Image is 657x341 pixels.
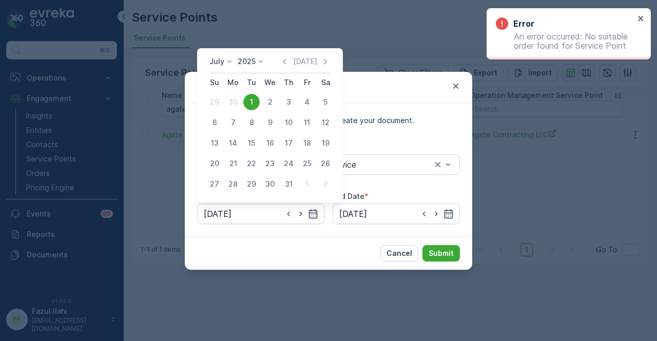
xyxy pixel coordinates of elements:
[224,73,242,92] th: Monday
[279,73,298,92] th: Thursday
[243,94,260,110] div: 1
[298,73,316,92] th: Friday
[280,176,297,192] div: 31
[422,245,460,262] button: Submit
[280,155,297,172] div: 24
[206,155,223,172] div: 20
[299,114,315,131] div: 11
[317,155,334,172] div: 26
[299,135,315,151] div: 18
[209,56,224,67] p: July
[243,155,260,172] div: 22
[243,114,260,131] div: 8
[206,135,223,151] div: 13
[299,155,315,172] div: 25
[387,248,412,258] p: Cancel
[262,176,278,192] div: 30
[225,176,241,192] div: 28
[317,135,334,151] div: 19
[637,14,645,24] button: close
[238,56,256,67] p: 2025
[262,135,278,151] div: 16
[262,155,278,172] div: 23
[333,192,364,200] label: End Date
[242,73,261,92] th: Tuesday
[317,176,334,192] div: 2
[496,32,634,50] p: An error occurred: No suitable order found for Service Point
[262,94,278,110] div: 2
[225,114,241,131] div: 7
[280,114,297,131] div: 10
[429,248,454,258] p: Submit
[333,204,460,224] input: dd/mm/yyyy
[225,155,241,172] div: 21
[513,17,534,30] h3: Error
[280,135,297,151] div: 17
[225,135,241,151] div: 14
[380,245,418,262] button: Cancel
[299,94,315,110] div: 4
[261,73,279,92] th: Wednesday
[206,176,223,192] div: 27
[225,94,241,110] div: 30
[293,56,317,67] p: [DATE]
[316,73,335,92] th: Saturday
[206,94,223,110] div: 29
[243,176,260,192] div: 29
[243,135,260,151] div: 15
[317,94,334,110] div: 5
[299,176,315,192] div: 1
[317,114,334,131] div: 12
[205,73,224,92] th: Sunday
[280,94,297,110] div: 3
[206,114,223,131] div: 6
[197,204,324,224] input: dd/mm/yyyy
[262,114,278,131] div: 9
